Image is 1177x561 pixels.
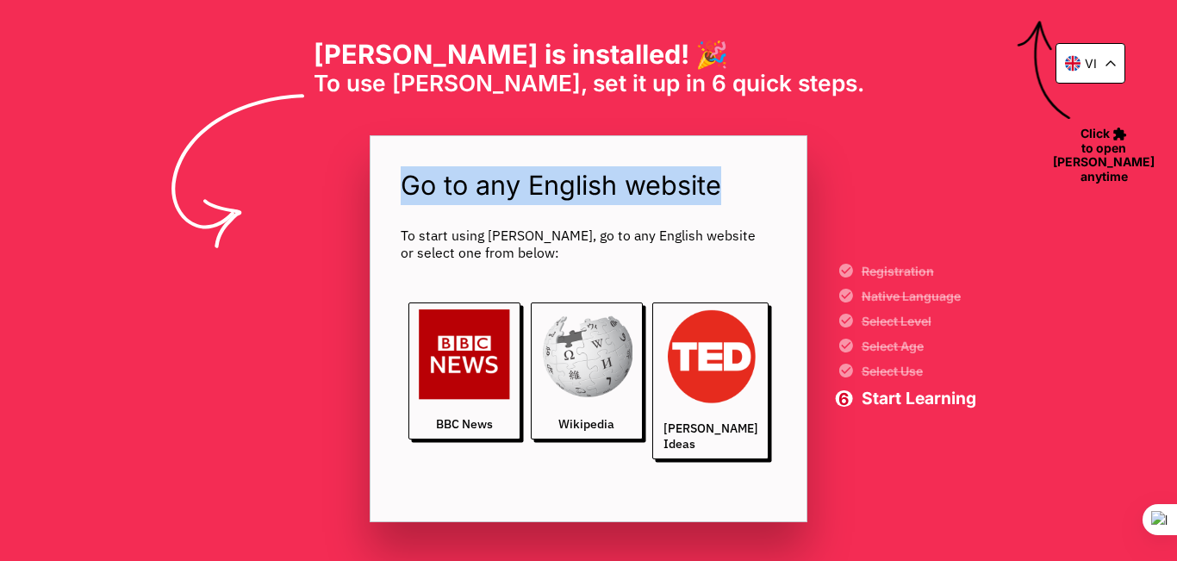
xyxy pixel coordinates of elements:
span: Native Language [862,290,976,302]
span: BBC News [436,416,493,432]
span: Click to open [PERSON_NAME] anytime [1045,123,1163,184]
span: Go to any English website [401,166,776,205]
img: ted [663,309,758,404]
span: To use [PERSON_NAME], set it up in 6 quick steps. [314,70,864,97]
span: [PERSON_NAME] Ideas [663,421,758,452]
img: wikipedia [541,309,632,401]
img: bbc [419,309,510,401]
span: Wikipedia [558,416,614,432]
span: Registration [862,265,976,277]
span: Select Age [862,340,976,352]
span: Select Use [862,365,976,377]
a: [PERSON_NAME] Ideas [652,302,769,459]
span: Start Learning [862,390,976,407]
span: Select Level [862,315,976,327]
span: To start using [PERSON_NAME], go to any English website or select one from below: [401,227,776,261]
p: vi [1085,56,1097,71]
a: BBC News [408,302,520,439]
h1: [PERSON_NAME] is installed! 🎉 [314,39,864,71]
a: Wikipedia [531,302,643,439]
